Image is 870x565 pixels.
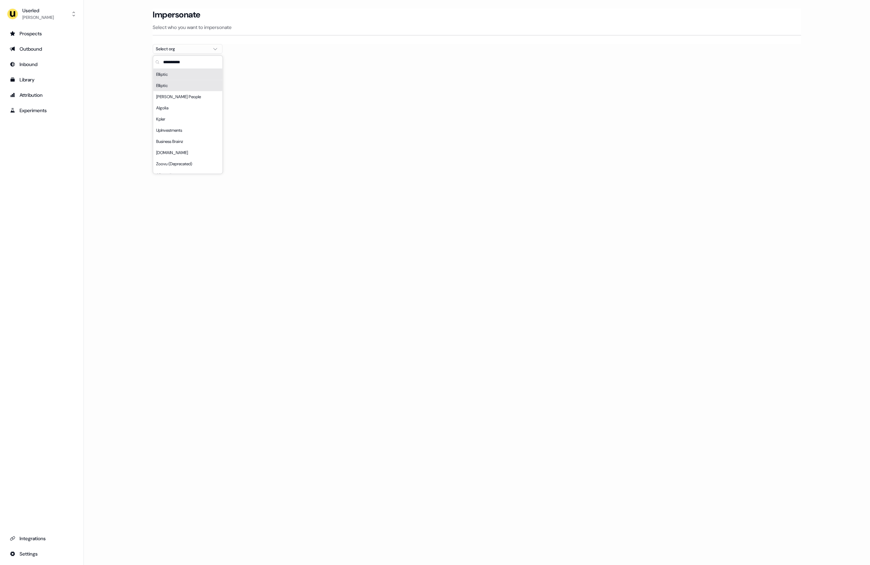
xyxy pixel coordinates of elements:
[153,9,201,20] h3: Impersonate
[153,24,801,31] p: Select who you want to impersonate
[22,14,54,21] div: [PERSON_NAME]
[6,59,78,70] a: Go to Inbound
[10,535,74,542] div: Integrations
[153,69,223,80] div: Elliptic
[153,158,223,169] div: Zoovu (Deprecated)
[153,102,223,114] div: Algolia
[6,6,78,22] button: Userled[PERSON_NAME]
[6,74,78,85] a: Go to templates
[153,169,223,181] div: ADvendio
[6,43,78,55] a: Go to outbound experience
[10,92,74,99] div: Attribution
[6,28,78,39] a: Go to prospects
[6,89,78,101] a: Go to attribution
[153,147,223,158] div: [DOMAIN_NAME]
[153,125,223,136] div: UpInvestments
[10,30,74,37] div: Prospects
[156,45,208,52] div: Select org
[10,550,74,557] div: Settings
[6,548,78,559] a: Go to integrations
[10,107,74,114] div: Experiments
[6,105,78,116] a: Go to experiments
[153,44,223,54] button: Select org
[153,136,223,147] div: Business Brainz
[153,69,223,174] div: Suggestions
[153,91,223,102] div: [PERSON_NAME] People
[6,533,78,544] a: Go to integrations
[153,80,223,91] div: Elliptic
[153,114,223,125] div: Kpler
[22,7,54,14] div: Userled
[10,45,74,52] div: Outbound
[10,76,74,83] div: Library
[10,61,74,68] div: Inbound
